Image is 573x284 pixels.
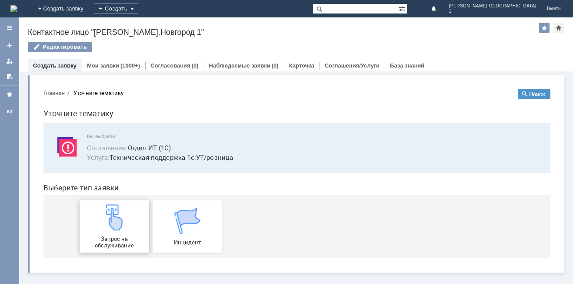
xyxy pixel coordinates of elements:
[398,4,407,12] span: Расширенный поиск
[553,23,564,33] div: Сделать домашней страницей
[50,61,91,70] span: Соглашение :
[10,5,17,12] img: logo
[119,157,183,164] span: Инцидент
[3,108,17,115] div: КЗ
[150,62,190,69] a: Согласования
[289,62,314,69] a: Карточка
[33,62,77,69] a: Создать заявку
[449,3,536,9] span: [PERSON_NAME][GEOGRAPHIC_DATA]
[120,62,140,69] div: (1000+)
[390,62,424,69] a: База знаний
[192,62,199,69] div: (0)
[50,71,73,80] span: Услуга :
[94,3,138,14] div: Создать
[7,7,28,15] button: Главная
[65,122,91,149] img: get23c147a1b4124cbfa18e19f2abec5e8f
[46,154,110,167] span: Запрос на обслуживание
[3,38,17,52] a: Создать заявку
[10,5,17,12] a: Перейти на домашнюю страницу
[37,8,87,14] div: Уточните тематику
[116,118,186,171] a: Инцидент
[50,71,503,81] span: Техническая поддержка 1с:УТ/розница
[7,101,514,110] header: Выберите тип заявки
[87,62,119,69] a: Мои заявки
[17,52,43,78] img: svg%3E
[28,28,539,37] div: Контактное лицо "[PERSON_NAME].Новгород 1"
[7,25,514,38] h1: Уточните тематику
[209,62,270,69] a: Наблюдаемые заявки
[3,70,17,84] a: Мои согласования
[481,7,514,17] button: Поиск
[138,126,164,152] img: get067d4ba7cf7247ad92597448b2db9300
[449,9,536,14] span: 1
[3,105,17,119] a: КЗ
[539,23,550,33] div: Добавить в избранное
[325,62,380,69] a: Соглашения/Услуги
[50,61,135,71] button: Соглашение:Отдел ИТ (1С)
[50,52,503,57] span: Вы выбрали:
[43,118,113,171] a: Запрос на обслуживание
[3,54,17,68] a: Мои заявки
[272,62,279,69] div: (0)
